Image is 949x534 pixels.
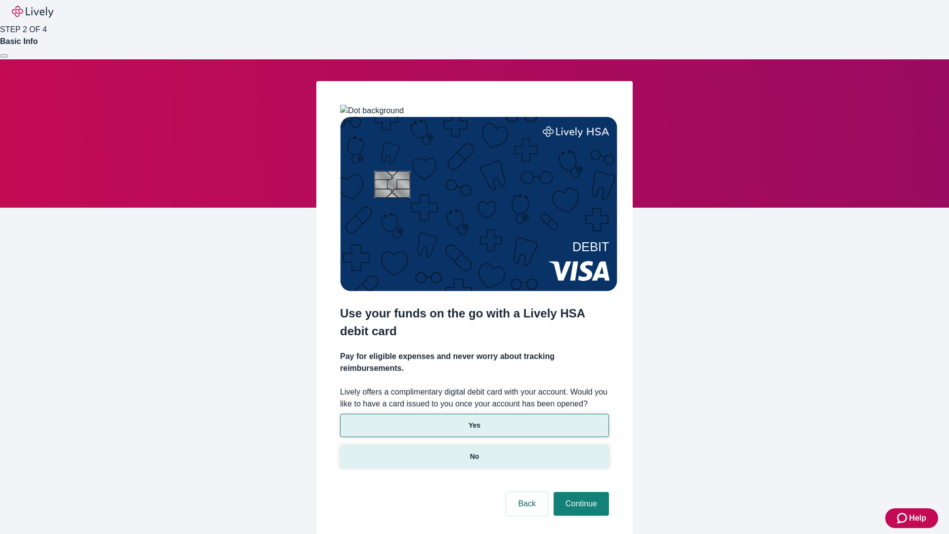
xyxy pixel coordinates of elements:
[12,6,53,18] img: Lively
[340,105,404,117] img: Dot background
[506,492,548,516] button: Back
[469,420,480,431] p: Yes
[340,445,609,468] button: No
[340,386,609,410] label: Lively offers a complimentary digital debit card with your account. Would you like to have a card...
[340,305,609,340] h2: Use your funds on the go with a Lively HSA debit card
[470,451,479,462] p: No
[340,414,609,437] button: Yes
[340,351,609,374] h4: Pay for eligible expenses and never worry about tracking reimbursements.
[554,492,609,516] button: Continue
[909,512,926,524] span: Help
[340,117,617,291] img: Debit card
[885,508,938,528] button: Zendesk support iconHelp
[897,512,909,524] svg: Zendesk support icon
